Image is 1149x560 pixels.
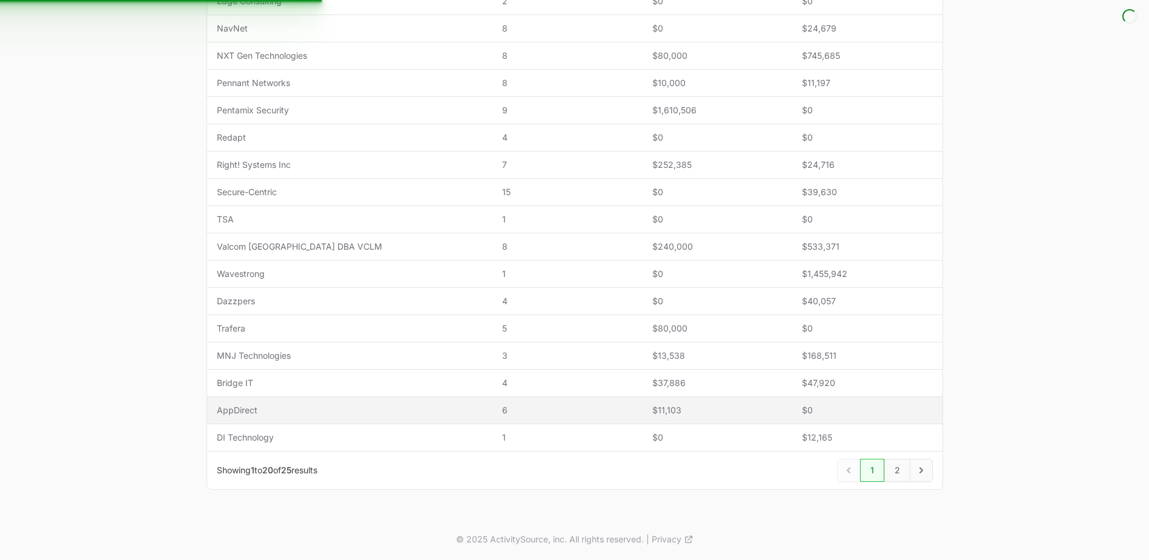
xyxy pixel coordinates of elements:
span: $24,679 [802,22,932,35]
span: $0 [802,132,932,144]
span: 9 [502,104,632,116]
span: 1 [502,213,632,225]
span: $1,610,506 [652,104,783,116]
span: $0 [802,404,932,416]
span: $0 [652,186,783,198]
span: $0 [652,432,783,444]
p: Showing to of results [217,464,317,476]
span: $24,716 [802,159,932,171]
span: $0 [652,295,783,307]
span: $10,000 [652,77,783,89]
span: $240,000 [652,241,783,253]
span: 7 [502,159,632,171]
span: $1,455,942 [802,268,932,280]
span: 4 [502,377,632,389]
span: $80,000 [652,50,783,62]
span: $0 [652,22,783,35]
span: MNJ Technologies [217,350,483,362]
a: 1 [860,459,884,482]
span: 1 [502,268,632,280]
span: $252,385 [652,159,783,171]
span: 8 [502,241,632,253]
p: © 2025 ActivitySource, inc. All rights reserved. [456,533,644,545]
span: | [646,533,649,545]
span: 1 [251,465,254,475]
span: Bridge IT [217,377,483,389]
span: Trafera [217,322,483,335]
span: Right! Systems Inc [217,159,483,171]
span: $0 [802,322,932,335]
span: 5 [502,322,632,335]
span: $0 [652,213,783,225]
span: 15 [502,186,632,198]
span: Valcom [GEOGRAPHIC_DATA] DBA VCLM [217,241,483,253]
span: 25 [281,465,291,475]
span: Dazzpers [217,295,483,307]
span: Secure-Centric [217,186,483,198]
span: DI Technology [217,432,483,444]
span: $0 [652,132,783,144]
span: Pentamix Security [217,104,483,116]
a: Privacy [652,533,694,545]
span: $39,630 [802,186,932,198]
span: $37,886 [652,377,783,389]
span: $40,057 [802,295,932,307]
span: NavNet [217,22,483,35]
span: $745,685 [802,50,932,62]
span: Pennant Networks [217,77,483,89]
span: $168,511 [802,350,932,362]
span: Redapt [217,132,483,144]
a: Next [910,459,933,482]
a: 2 [884,459,910,482]
span: $0 [802,213,932,225]
span: $12,165 [802,432,932,444]
span: $11,197 [802,77,932,89]
span: Wavestrong [217,268,483,280]
span: 8 [502,77,632,89]
span: $11,103 [652,404,783,416]
span: $533,371 [802,241,932,253]
span: 3 [502,350,632,362]
span: 20 [262,465,273,475]
span: 1 [502,432,632,444]
span: $0 [652,268,783,280]
span: $0 [802,104,932,116]
span: 4 [502,132,632,144]
span: $80,000 [652,322,783,335]
span: TSA [217,213,483,225]
span: NXT Gen Technologies [217,50,483,62]
span: $13,538 [652,350,783,362]
span: 4 [502,295,632,307]
span: 8 [502,22,632,35]
span: 6 [502,404,632,416]
span: $47,920 [802,377,932,389]
span: 8 [502,50,632,62]
span: AppDirect [217,404,483,416]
